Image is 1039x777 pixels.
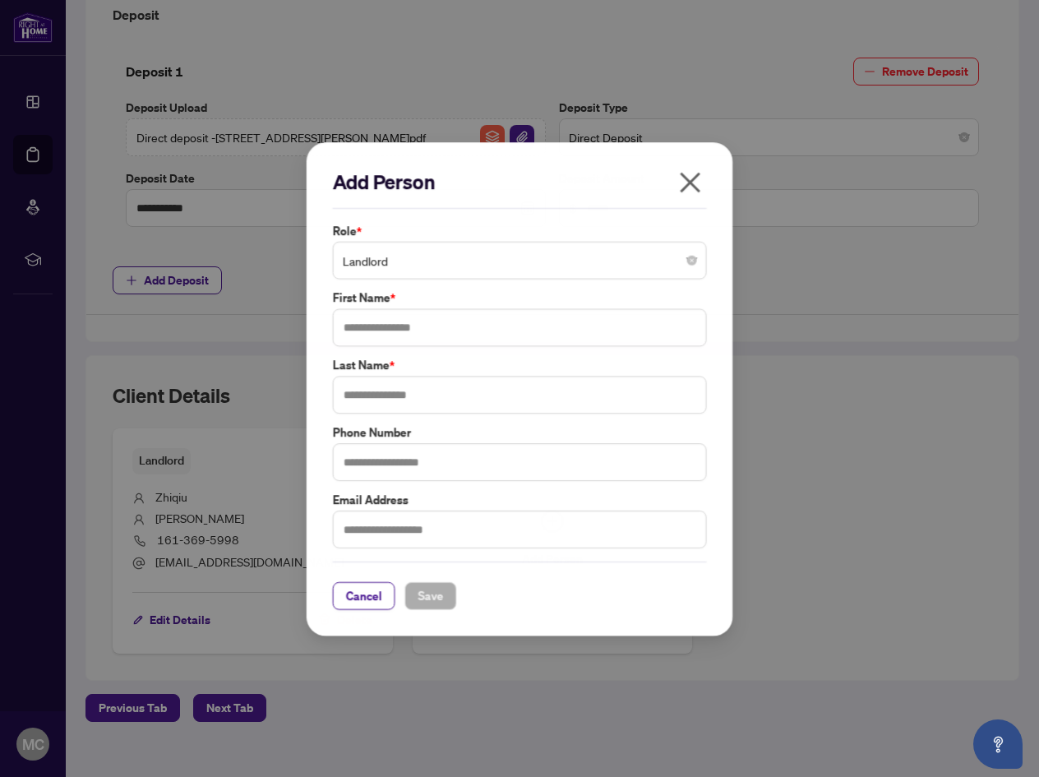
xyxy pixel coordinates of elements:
[677,169,704,195] span: close
[332,581,395,609] button: Cancel
[404,581,456,609] button: Save
[332,423,707,441] label: Phone Number
[332,356,707,374] label: Last Name
[332,168,707,194] h2: Add Person
[687,255,697,265] span: close-circle
[332,221,707,239] label: Role
[332,289,707,307] label: First Name
[973,719,1023,769] button: Open asap
[342,244,697,275] span: Landlord
[345,582,381,608] span: Cancel
[332,490,707,508] label: Email Address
